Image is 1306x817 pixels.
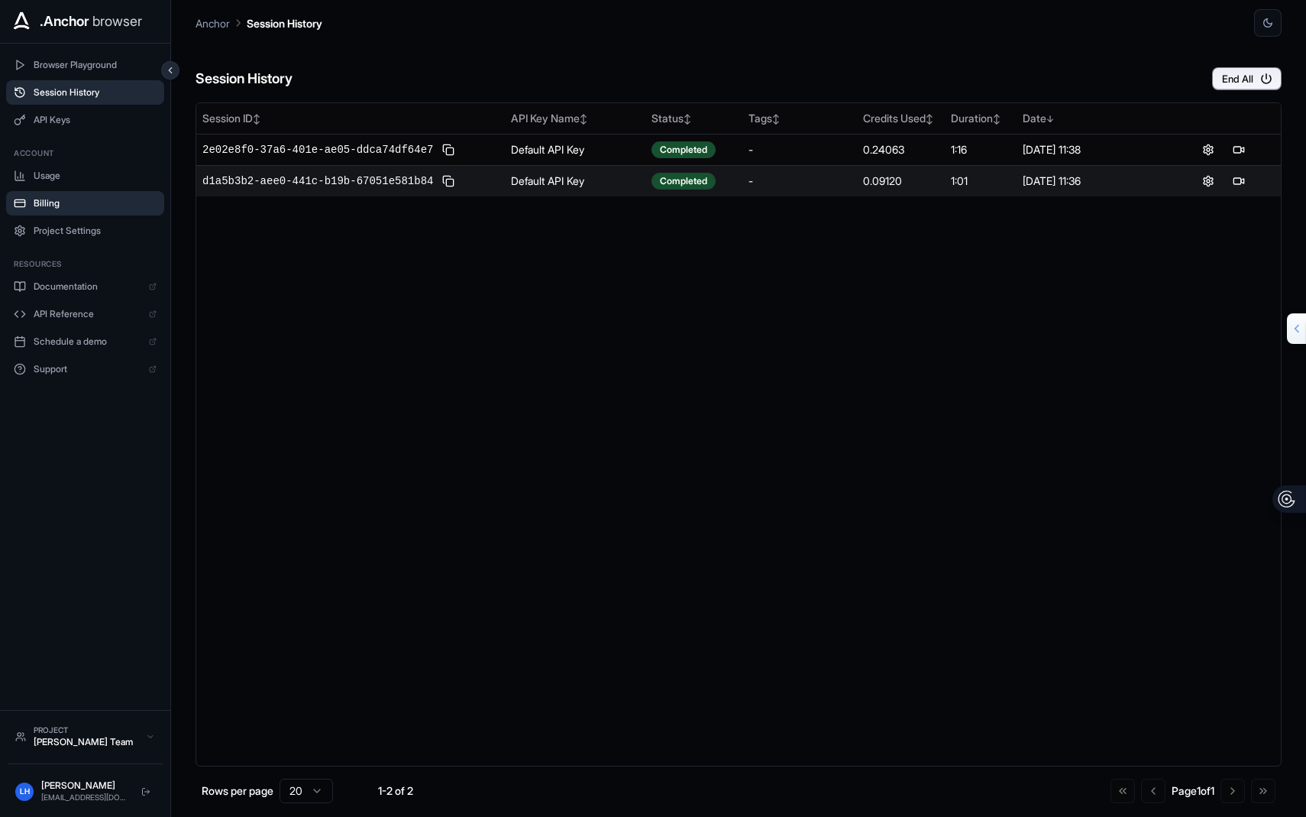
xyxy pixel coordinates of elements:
span: ↕ [993,113,1001,125]
span: ↕ [253,113,260,125]
span: ↕ [580,113,587,125]
span: ↓ [1046,113,1054,125]
div: Duration [951,111,1010,126]
div: Status [651,111,736,126]
div: Tags [748,111,851,126]
div: API Key Name [511,111,640,126]
div: Credits Used [863,111,939,126]
div: Date [1023,111,1160,126]
span: ↕ [772,113,780,125]
span: ↕ [926,113,933,125]
button: Collapse sidebar [161,61,179,79]
div: Session ID [202,111,499,126]
span: ↕ [684,113,691,125]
